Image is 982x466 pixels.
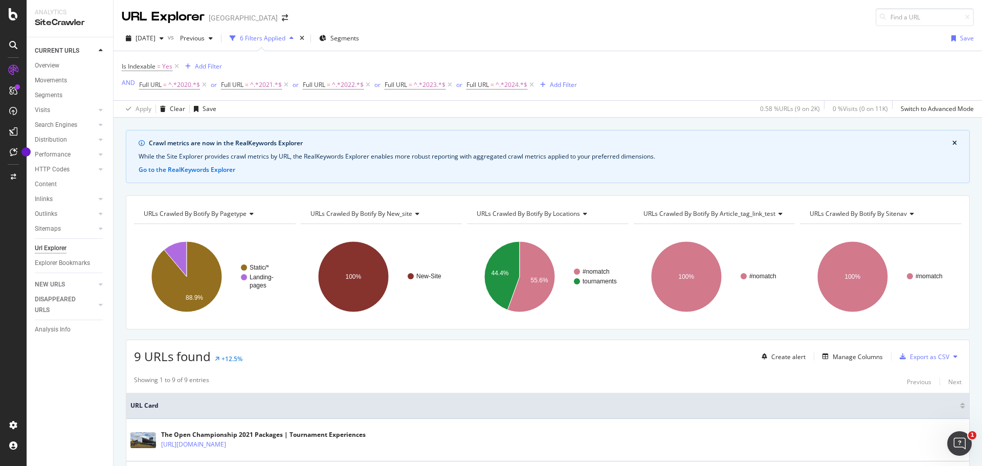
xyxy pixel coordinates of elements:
[35,258,90,269] div: Explorer Bookmarks
[161,439,226,450] a: [URL][DOMAIN_NAME]
[211,80,217,90] button: or
[35,75,67,86] div: Movements
[250,282,266,289] text: pages
[134,232,294,321] div: A chart.
[35,60,59,71] div: Overview
[35,90,106,101] a: Segments
[35,105,50,116] div: Visits
[876,8,974,26] input: Find a URL
[315,30,363,47] button: Segments
[35,75,106,86] a: Movements
[35,164,70,175] div: HTTP Codes
[221,80,243,89] span: Full URL
[35,324,71,335] div: Analysis Info
[416,273,441,280] text: New-Site
[161,430,366,439] div: The Open Championship 2021 Packages | Tournament Experiences
[245,80,249,89] span: =
[35,279,65,290] div: NEW URLS
[960,34,974,42] div: Save
[149,139,952,148] div: Crawl metrics are now in the RealKeywords Explorer
[168,33,176,41] span: vs
[293,80,299,89] div: or
[209,13,278,23] div: [GEOGRAPHIC_DATA]
[374,80,381,90] button: or
[550,80,577,89] div: Add Filter
[332,78,364,92] span: ^.*2022.*$
[467,232,627,321] div: A chart.
[282,14,288,21] div: arrow-right-arrow-left
[327,80,330,89] span: =
[130,401,957,410] span: URL Card
[409,80,412,89] span: =
[186,294,203,301] text: 88.9%
[35,179,57,190] div: Content
[308,206,453,222] h4: URLs Crawled By Botify By new_site
[163,80,167,89] span: =
[35,17,105,29] div: SiteCrawler
[211,80,217,89] div: or
[122,30,168,47] button: [DATE]
[136,104,151,113] div: Apply
[910,352,949,361] div: Export as CSV
[226,30,298,47] button: 6 Filters Applied
[678,273,694,280] text: 100%
[35,258,106,269] a: Explorer Bookmarks
[203,104,216,113] div: Save
[456,80,462,90] button: or
[301,232,461,321] div: A chart.
[947,431,972,456] iframe: Intercom live chat
[35,243,66,254] div: Url Explorer
[134,375,209,388] div: Showing 1 to 9 of 9 entries
[896,348,949,365] button: Export as CSV
[250,274,274,281] text: Landing-
[760,104,820,113] div: 0.58 % URLs ( 9 on 2K )
[35,224,96,234] a: Sitemaps
[947,30,974,47] button: Save
[35,46,96,56] a: CURRENT URLS
[139,165,235,174] button: Go to the RealKeywords Explorer
[477,209,580,218] span: URLs Crawled By Botify By locations
[948,378,962,386] div: Next
[456,80,462,89] div: or
[901,104,974,113] div: Switch to Advanced Mode
[122,62,155,71] span: Is Indexable
[35,149,96,160] a: Performance
[634,232,794,321] div: A chart.
[170,104,185,113] div: Clear
[122,101,151,117] button: Apply
[583,278,617,285] text: tournaments
[907,378,931,386] div: Previous
[122,78,135,87] button: AND
[126,130,970,183] div: info banner
[181,60,222,73] button: Add Filter
[833,104,888,113] div: 0 % Visits ( 0 on 11K )
[643,209,775,218] span: URLs Crawled By Botify By article_tag_link_test
[35,224,61,234] div: Sitemaps
[176,30,217,47] button: Previous
[176,34,205,42] span: Previous
[162,59,172,74] span: Yes
[35,243,106,254] a: Url Explorer
[35,135,67,145] div: Distribution
[771,352,806,361] div: Create alert
[414,78,445,92] span: ^.*2023.*$
[35,120,77,130] div: Search Engines
[818,350,883,363] button: Manage Columns
[122,8,205,26] div: URL Explorer
[142,206,286,222] h4: URLs Crawled By Botify By pagetype
[293,80,299,90] button: or
[374,80,381,89] div: or
[749,273,776,280] text: #nomatch
[385,80,407,89] span: Full URL
[35,194,96,205] a: Inlinks
[845,273,861,280] text: 100%
[330,34,359,42] span: Segments
[130,432,156,448] img: main image
[907,375,931,388] button: Previous
[897,101,974,117] button: Switch to Advanced Mode
[490,80,494,89] span: =
[35,209,96,219] a: Outlinks
[298,33,306,43] div: times
[800,232,960,321] svg: A chart.
[35,179,106,190] a: Content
